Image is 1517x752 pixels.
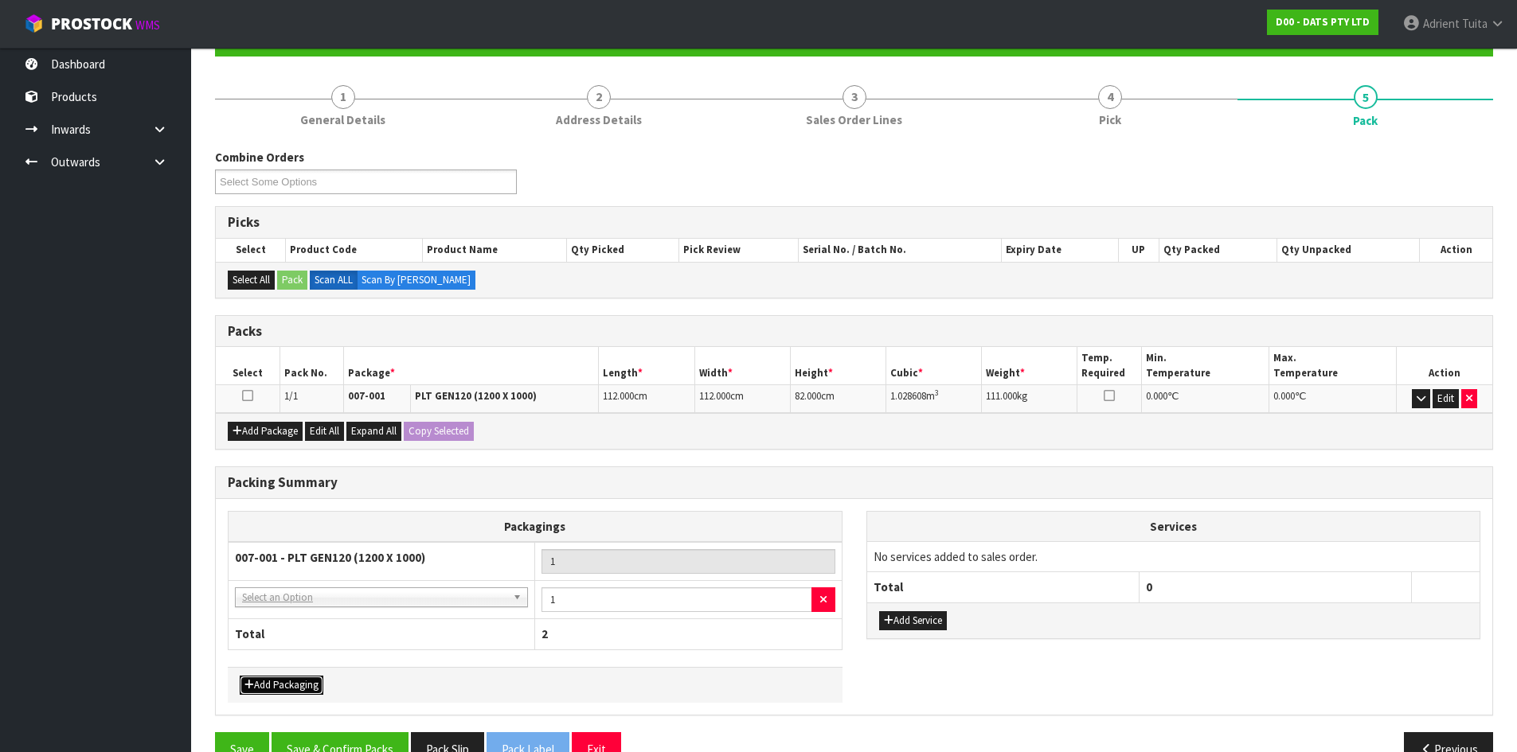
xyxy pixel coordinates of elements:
[242,588,506,607] span: Select an Option
[1420,239,1492,261] th: Action
[1423,16,1460,31] span: Adrient
[215,149,304,166] label: Combine Orders
[1277,239,1419,261] th: Qty Unpacked
[1269,385,1396,413] td: ℃
[235,550,425,565] strong: 007-001 - PLT GEN120 (1200 X 1000)
[886,347,982,384] th: Cubic
[1276,15,1370,29] strong: D00 - DATS PTY LTD
[305,422,344,441] button: Edit All
[1099,111,1121,128] span: Pick
[1098,85,1122,109] span: 4
[699,389,730,403] span: 112.000
[1353,112,1378,129] span: Pack
[228,324,1480,339] h3: Packs
[1141,385,1269,413] td: ℃
[300,111,385,128] span: General Details
[935,388,939,398] sup: 3
[1354,85,1378,109] span: 5
[404,422,474,441] button: Copy Selected
[1146,579,1152,594] span: 0
[1269,347,1396,384] th: Max. Temperature
[867,572,1140,602] th: Total
[542,626,548,641] span: 2
[556,111,642,128] span: Address Details
[348,389,385,403] strong: 007-001
[567,239,679,261] th: Qty Picked
[216,347,280,384] th: Select
[982,347,1077,384] th: Weight
[679,239,799,261] th: Pick Review
[277,271,307,290] button: Pack
[351,424,397,438] span: Expand All
[1397,347,1492,384] th: Action
[228,215,1480,230] h3: Picks
[599,385,694,413] td: cm
[799,239,1002,261] th: Serial No. / Batch No.
[284,389,298,403] span: 1/1
[357,271,475,290] label: Scan By [PERSON_NAME]
[986,389,1017,403] span: 111.000
[790,347,886,384] th: Height
[286,239,423,261] th: Product Code
[228,475,1480,490] h3: Packing Summary
[229,511,843,542] th: Packagings
[790,385,886,413] td: cm
[51,14,132,34] span: ProStock
[879,611,947,630] button: Add Service
[806,111,902,128] span: Sales Order Lines
[423,239,567,261] th: Product Name
[795,389,821,403] span: 82.000
[843,85,866,109] span: 3
[228,422,303,441] button: Add Package
[1118,239,1159,261] th: UP
[331,85,355,109] span: 1
[135,18,160,33] small: WMS
[1267,10,1378,35] a: D00 - DATS PTY LTD
[867,512,1480,542] th: Services
[1159,239,1277,261] th: Qty Packed
[694,385,790,413] td: cm
[1462,16,1488,31] span: Tuita
[599,347,694,384] th: Length
[229,619,535,649] th: Total
[694,347,790,384] th: Width
[587,85,611,109] span: 2
[603,389,634,403] span: 112.000
[1273,389,1295,403] span: 0.000
[346,422,401,441] button: Expand All
[886,385,982,413] td: m
[1002,239,1119,261] th: Expiry Date
[1146,389,1167,403] span: 0.000
[280,347,343,384] th: Pack No.
[343,347,599,384] th: Package
[216,239,286,261] th: Select
[1077,347,1141,384] th: Temp. Required
[1141,347,1269,384] th: Min. Temperature
[890,389,926,403] span: 1.028608
[415,389,537,403] strong: PLT GEN120 (1200 X 1000)
[982,385,1077,413] td: kg
[228,271,275,290] button: Select All
[867,541,1480,571] td: No services added to sales order.
[1433,389,1459,408] button: Edit
[240,676,323,695] button: Add Packaging
[310,271,358,290] label: Scan ALL
[24,14,44,33] img: cube-alt.png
